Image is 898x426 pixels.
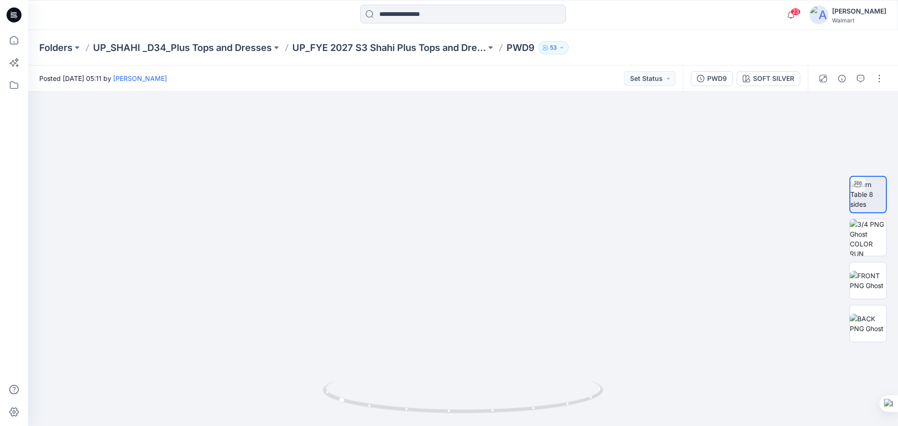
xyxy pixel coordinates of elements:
[507,41,535,54] p: PWD9
[850,314,886,333] img: BACK PNG Ghost
[834,71,849,86] button: Details
[93,41,272,54] a: UP_SHAHI _D34_Plus Tops and Dresses
[39,73,167,83] span: Posted [DATE] 05:11 by
[538,41,569,54] button: 53
[850,271,886,290] img: FRONT PNG Ghost
[790,8,801,15] span: 23
[832,17,886,24] div: Walmart
[292,41,486,54] a: UP_FYE 2027 S3 Shahi Plus Tops and Dress
[691,71,733,86] button: PWD9
[113,74,167,82] a: [PERSON_NAME]
[550,43,557,53] p: 53
[810,6,828,24] img: avatar
[850,219,886,256] img: 3/4 PNG Ghost COLOR RUN
[850,180,886,209] img: Turn Table 8 sides
[753,73,794,84] div: SOFT SILVER
[737,71,800,86] button: SOFT SILVER
[39,41,72,54] a: Folders
[707,73,727,84] div: PWD9
[832,6,886,17] div: [PERSON_NAME]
